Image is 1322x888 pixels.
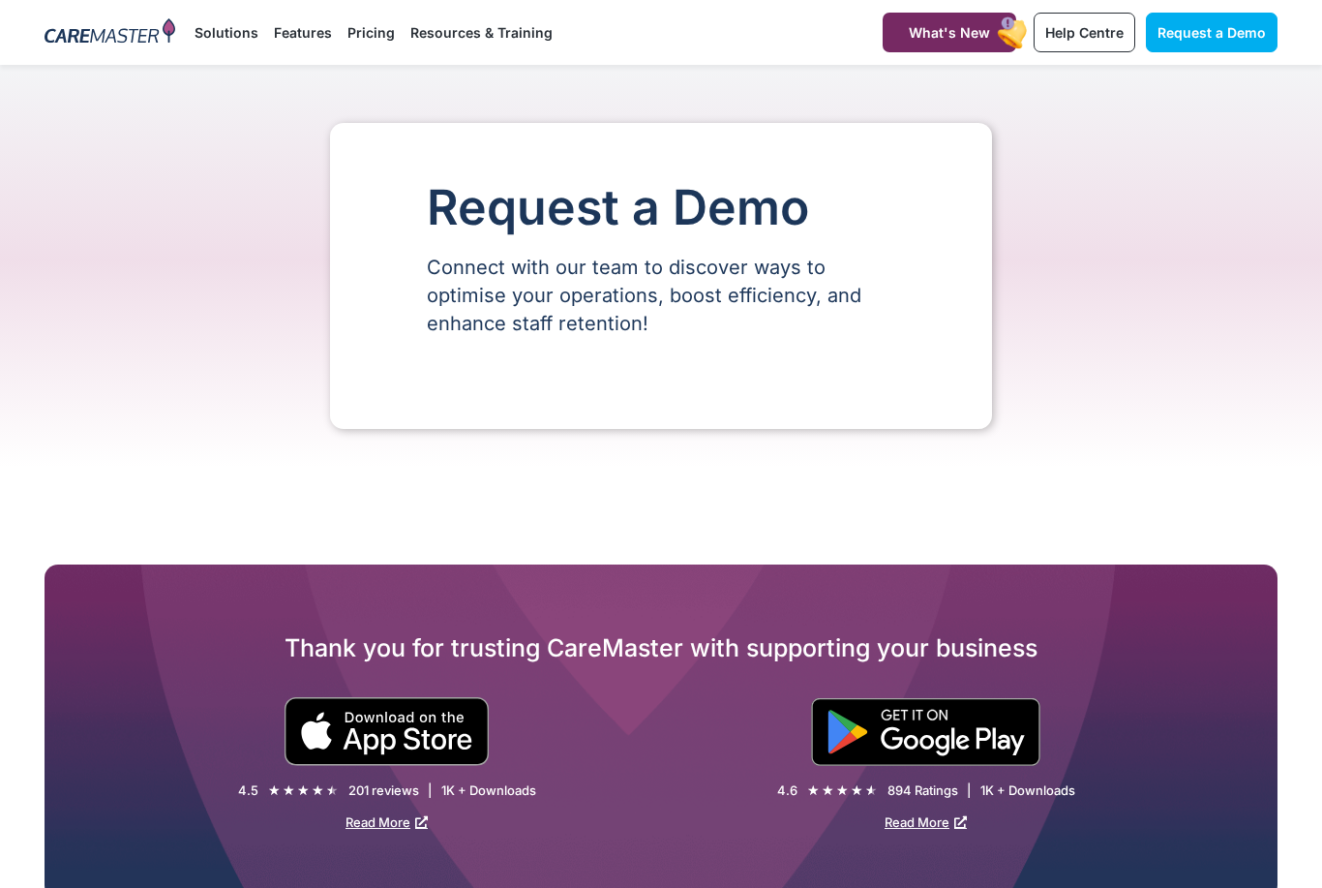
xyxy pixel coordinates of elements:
i: ★ [283,781,295,801]
img: "Get is on" Black Google play button. [811,698,1040,766]
a: Request a Demo [1146,13,1277,52]
i: ★ [326,781,339,801]
a: Read More [885,814,967,830]
h2: Thank you for trusting CareMaster with supporting your business [45,632,1277,663]
i: ★ [297,781,310,801]
i: ★ [851,781,863,801]
i: ★ [865,781,878,801]
img: CareMaster Logo [45,18,175,47]
p: Connect with our team to discover ways to optimise your operations, boost efficiency, and enhance... [427,254,895,338]
i: ★ [312,781,324,801]
i: ★ [268,781,281,801]
span: Help Centre [1045,24,1124,41]
i: ★ [807,781,820,801]
i: ★ [836,781,849,801]
img: small black download on the apple app store button. [284,697,490,766]
a: Read More [346,814,428,830]
div: 894 Ratings | 1K + Downloads [887,782,1075,799]
h1: Request a Demo [427,181,895,234]
i: ★ [822,781,834,801]
div: 4.6/5 [807,781,878,801]
a: What's New [883,13,1016,52]
a: Help Centre [1034,13,1135,52]
div: 4.6 [777,782,797,799]
div: 4.5/5 [268,781,339,801]
div: 201 reviews | 1K + Downloads [348,782,536,799]
div: 4.5 [238,782,258,799]
span: What's New [909,24,990,41]
span: Request a Demo [1157,24,1266,41]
